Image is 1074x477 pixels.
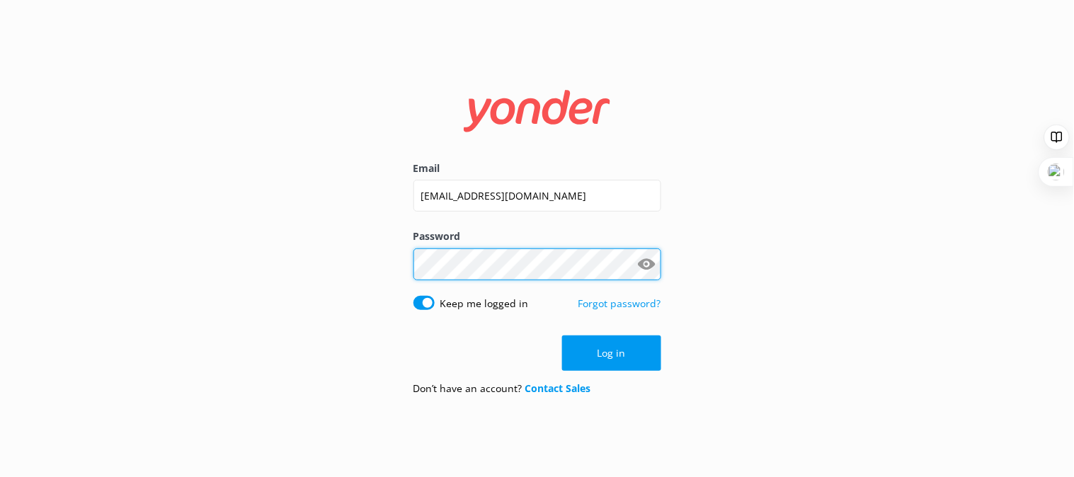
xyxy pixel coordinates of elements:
p: Don’t have an account? [413,381,591,396]
label: Keep me logged in [440,296,529,311]
label: Email [413,161,661,176]
button: Show password [633,250,661,278]
label: Password [413,229,661,244]
button: Log in [562,335,661,371]
a: Forgot password? [578,297,661,310]
a: Contact Sales [525,381,591,395]
input: user@emailaddress.com [413,180,661,212]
